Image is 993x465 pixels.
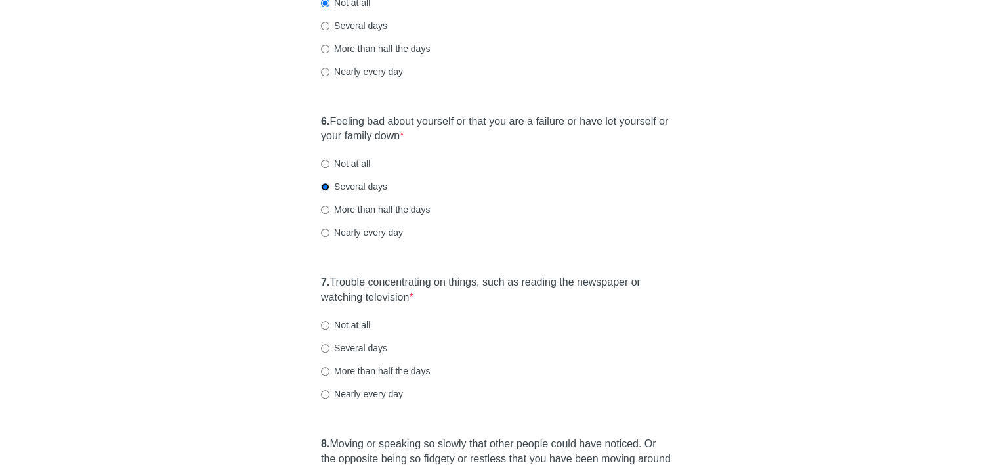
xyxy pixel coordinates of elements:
strong: 8. [321,438,329,449]
label: Not at all [321,157,370,170]
input: More than half the days [321,45,329,53]
input: Several days [321,22,329,30]
label: Nearly every day [321,387,403,401]
input: Not at all [321,160,329,168]
label: Several days [321,342,387,355]
strong: 6. [321,116,329,127]
label: Several days [321,180,387,193]
input: Nearly every day [321,390,329,399]
input: More than half the days [321,206,329,214]
label: Several days [321,19,387,32]
label: Nearly every day [321,226,403,239]
label: Nearly every day [321,65,403,78]
input: Several days [321,344,329,353]
input: More than half the days [321,367,329,376]
input: Nearly every day [321,68,329,76]
label: More than half the days [321,42,430,55]
input: Nearly every day [321,229,329,237]
input: Several days [321,183,329,191]
input: Not at all [321,321,329,330]
label: More than half the days [321,203,430,216]
strong: 7. [321,277,329,288]
label: Not at all [321,319,370,332]
label: Trouble concentrating on things, such as reading the newspaper or watching television [321,275,672,305]
label: Feeling bad about yourself or that you are a failure or have let yourself or your family down [321,114,672,144]
label: More than half the days [321,365,430,378]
